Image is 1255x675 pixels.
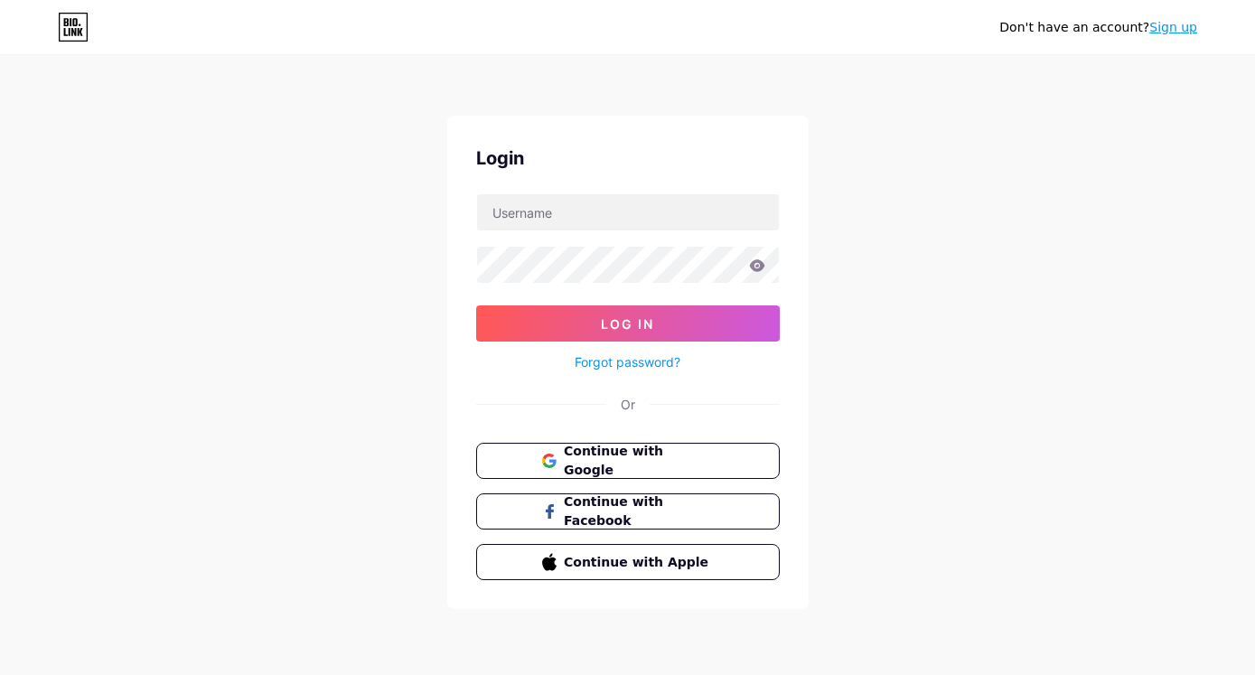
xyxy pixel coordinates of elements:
[1149,20,1197,34] a: Sign up
[575,352,680,371] a: Forgot password?
[476,544,780,580] button: Continue with Apple
[564,492,713,530] span: Continue with Facebook
[476,305,780,342] button: Log In
[477,194,779,230] input: Username
[601,316,654,332] span: Log In
[564,553,713,572] span: Continue with Apple
[476,493,780,530] button: Continue with Facebook
[476,145,780,172] div: Login
[564,442,713,480] span: Continue with Google
[476,443,780,479] button: Continue with Google
[999,18,1197,37] div: Don't have an account?
[621,395,635,414] div: Or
